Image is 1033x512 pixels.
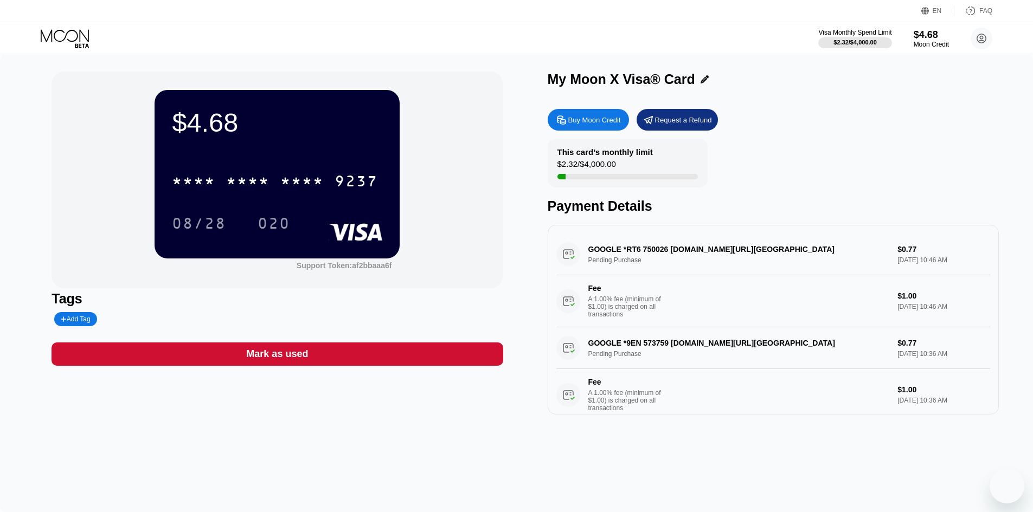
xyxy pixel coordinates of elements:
div: $1.00 [897,291,990,300]
div: EN [921,5,954,16]
div: $4.68 [172,107,382,138]
div: $1.00 [897,385,990,394]
div: Fee [588,378,664,386]
div: EN [933,7,942,15]
div: 08/28 [164,210,234,237]
div: [DATE] 10:36 AM [897,397,990,404]
div: Buy Moon Credit [548,109,629,131]
div: A 1.00% fee (minimum of $1.00) is charged on all transactions [588,295,670,318]
div: $2.32 / $4,000.00 [833,39,877,46]
div: $4.68Moon Credit [914,29,949,48]
div: Request a Refund [655,115,712,125]
div: Add Tag [61,315,90,323]
div: $4.68 [914,29,949,41]
div: A 1.00% fee (minimum of $1.00) is charged on all transactions [588,389,670,412]
div: Payment Details [548,198,999,214]
div: 08/28 [172,216,226,234]
div: $2.32 / $4,000.00 [557,159,616,174]
div: My Moon X Visa® Card [548,72,695,87]
div: Support Token: af2bbaaa6f [297,261,392,270]
div: 020 [258,216,290,234]
div: [DATE] 10:46 AM [897,303,990,310]
div: Visa Monthly Spend Limit$2.32/$4,000.00 [818,29,891,48]
div: Mark as used [52,342,503,366]
div: Add Tag [54,312,97,326]
div: Request a Refund [637,109,718,131]
div: FAQ [954,5,992,16]
div: FeeA 1.00% fee (minimum of $1.00) is charged on all transactions$1.00[DATE] 10:46 AM [556,275,990,327]
div: Buy Moon Credit [568,115,621,125]
div: 9237 [335,174,378,191]
div: 020 [249,210,298,237]
div: Moon Credit [914,41,949,48]
div: FAQ [979,7,992,15]
div: This card’s monthly limit [557,147,653,157]
div: Tags [52,291,503,307]
div: FeeA 1.00% fee (minimum of $1.00) is charged on all transactions$1.00[DATE] 10:36 AM [556,369,990,421]
div: Mark as used [246,348,308,360]
div: Support Token:af2bbaaa6f [297,261,392,270]
div: Fee [588,284,664,293]
div: Visa Monthly Spend Limit [818,29,891,36]
iframe: Nút để khởi chạy cửa sổ nhắn tin [990,469,1024,503]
